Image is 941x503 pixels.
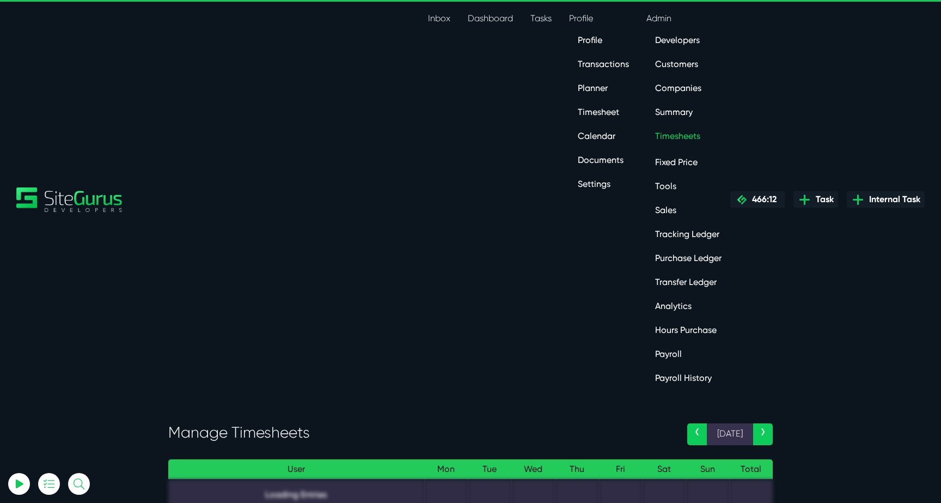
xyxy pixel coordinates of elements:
a: Hours Purchase [646,319,730,341]
a: Dashboard [459,8,522,29]
a: Planner [569,77,638,99]
th: Sat [642,459,686,480]
h3: Manage Timesheets [168,423,671,442]
span: Task [811,193,834,206]
img: Sitegurus Logo [16,187,123,212]
th: Fri [598,459,642,480]
a: Summary [646,101,730,123]
th: Tue [468,459,511,480]
a: Profile [569,29,638,51]
a: Task [793,191,838,208]
a: Purchase Ledger [646,247,730,269]
a: 466:12 [730,191,785,208]
a: Sales [646,199,730,221]
a: Developers [646,29,730,51]
th: Wed [511,459,555,480]
a: Payroll History [646,367,730,389]
a: ‹ [687,423,707,445]
a: Settings [569,173,638,195]
th: Thu [555,459,598,480]
span: [DATE] [707,423,753,445]
a: SiteGurus [16,187,123,212]
span: Internal Task [865,193,920,206]
a: Documents [569,149,638,171]
a: Tracking Ledger [646,223,730,245]
a: Timesheet [569,101,638,123]
a: › [753,423,773,445]
th: Sun [686,459,729,480]
a: Customers [646,53,730,75]
a: Calendar [569,125,638,147]
th: User [168,459,424,480]
th: Mon [424,459,468,480]
a: Analytics [646,295,730,317]
span: 466:12 [748,194,777,204]
a: Transactions [569,53,638,75]
a: Admin [638,8,730,29]
a: Tools [646,175,730,197]
a: Payroll [646,343,730,365]
a: Tasks [522,8,560,29]
a: Companies [646,77,730,99]
a: Profile [560,8,638,29]
th: Total [729,459,773,480]
a: Timesheets [646,125,730,147]
a: Transfer Ledger [646,271,730,293]
a: Fixed Price [646,151,730,173]
a: Inbox [419,8,459,29]
a: Internal Task [847,191,925,208]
